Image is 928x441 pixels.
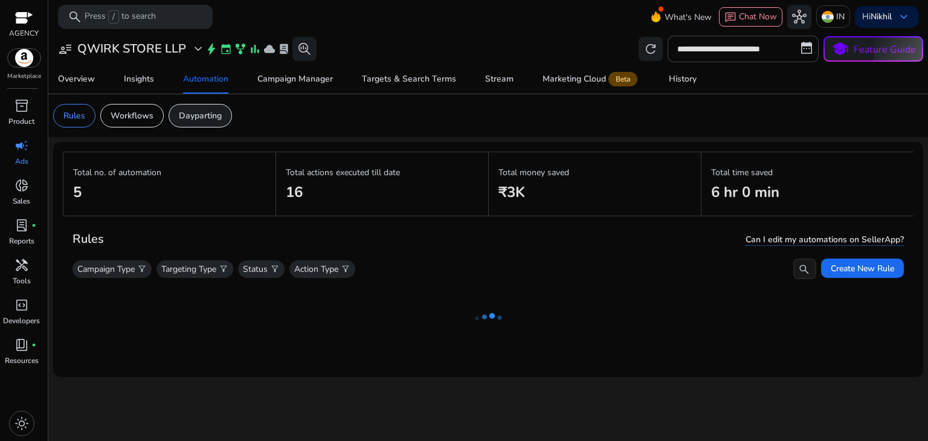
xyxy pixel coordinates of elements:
[14,178,29,193] span: donut_small
[8,116,34,127] p: Product
[9,28,39,39] p: AGENCY
[179,109,222,122] p: Dayparting
[263,43,275,55] span: cloud
[543,74,640,84] div: Marketing Cloud
[15,156,28,167] p: Ads
[108,10,119,24] span: /
[68,10,82,24] span: search
[862,13,892,21] p: Hi
[58,75,95,83] div: Overview
[5,355,39,366] p: Resources
[341,264,350,274] span: filter_alt
[219,264,228,274] span: filter_alt
[14,338,29,352] span: book_4
[292,37,317,61] button: search_insights
[897,10,911,24] span: keyboard_arrow_down
[183,75,228,83] div: Automation
[14,138,29,153] span: campaign
[739,11,777,22] span: Chat Now
[73,166,266,179] p: Total no. of automation
[85,10,156,24] p: Press to search
[362,75,456,83] div: Targets & Search Terms
[220,43,232,55] span: event
[821,259,904,278] button: Create New Rule
[14,258,29,272] span: handyman
[854,42,916,57] p: Feature Guide
[14,298,29,312] span: code_blocks
[665,7,712,28] span: What's New
[14,416,29,431] span: light_mode
[270,264,280,274] span: filter_alt
[137,264,147,274] span: filter_alt
[286,184,478,201] h2: 16
[286,166,478,179] p: Total actions executed till date
[9,236,34,246] p: Reports
[498,184,691,201] h2: ₹3K
[63,109,85,122] p: Rules
[719,7,782,27] button: chatChat Now
[871,11,892,22] b: Nikhil
[831,40,849,58] span: school
[297,42,312,56] span: search_insights
[3,315,40,326] p: Developers
[77,42,186,56] h3: QWIRK STORE LLP
[77,263,135,275] p: Campaign Type
[72,232,104,246] h3: Rules
[836,6,845,27] p: IN
[822,11,834,23] img: in.svg
[669,75,697,83] div: History
[31,343,36,347] span: fiber_manual_record
[643,42,658,56] span: refresh
[257,75,333,83] div: Campaign Manager
[191,42,205,56] span: expand_more
[234,43,246,55] span: family_history
[31,223,36,228] span: fiber_manual_record
[711,166,904,179] p: Total time saved
[13,196,30,207] p: Sales
[823,36,923,62] button: schoolFeature Guide
[746,234,904,246] span: Can I edit my automations on SellerApp?
[608,72,637,86] span: Beta
[787,5,811,29] button: hub
[161,263,216,275] p: Targeting Type
[205,43,217,55] span: bolt
[13,275,31,286] p: Tools
[831,262,894,275] span: Create New Rule
[724,11,736,24] span: chat
[792,10,807,24] span: hub
[58,42,72,56] span: user_attributes
[294,263,338,275] p: Action Type
[243,263,268,275] p: Status
[14,98,29,113] span: inventory_2
[485,75,514,83] div: Stream
[249,43,261,55] span: bar_chart
[798,263,810,275] span: search
[111,109,153,122] p: Workflows
[8,49,40,67] img: amazon.svg
[124,75,154,83] div: Insights
[498,166,691,179] p: Total money saved
[73,184,266,201] h2: 5
[278,43,290,55] span: lab_profile
[639,37,663,61] button: refresh
[7,72,41,81] p: Marketplace
[14,218,29,233] span: lab_profile
[711,184,904,201] h2: 6 hr 0 min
